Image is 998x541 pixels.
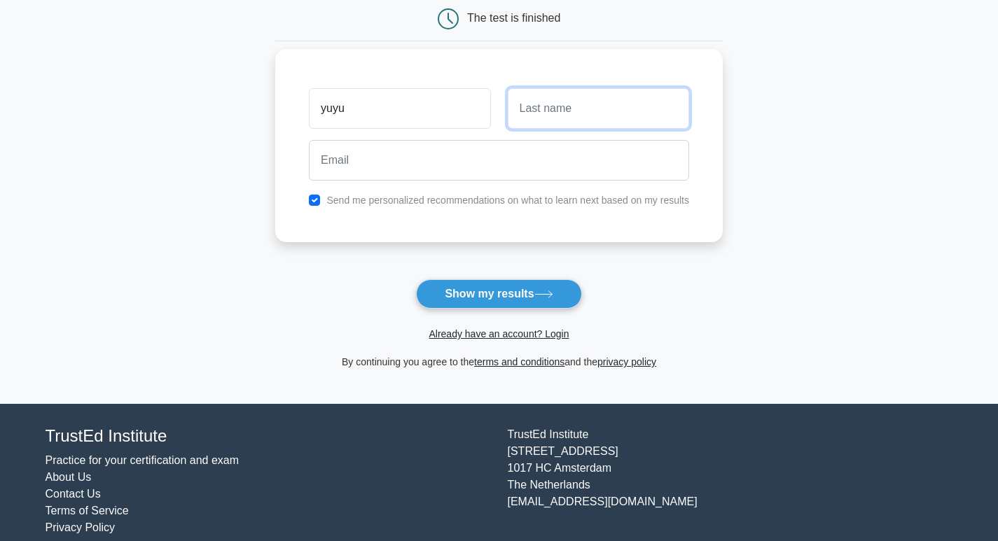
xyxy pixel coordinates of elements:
div: TrustEd Institute [STREET_ADDRESS] 1017 HC Amsterdam The Netherlands [EMAIL_ADDRESS][DOMAIN_NAME] [499,426,962,536]
a: Terms of Service [46,505,129,517]
a: Practice for your certification and exam [46,454,240,466]
a: terms and conditions [474,356,564,367]
a: About Us [46,471,92,483]
input: Last name [508,88,689,129]
a: Privacy Policy [46,521,116,533]
input: Email [309,140,689,181]
a: Contact Us [46,488,101,500]
div: The test is finished [467,12,560,24]
button: Show my results [416,279,581,309]
a: privacy policy [597,356,656,367]
a: Already have an account? Login [429,328,569,339]
div: By continuing you agree to the and the [267,353,731,370]
h4: TrustEd Institute [46,426,491,447]
label: Send me personalized recommendations on what to learn next based on my results [326,195,689,206]
input: First name [309,88,490,129]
